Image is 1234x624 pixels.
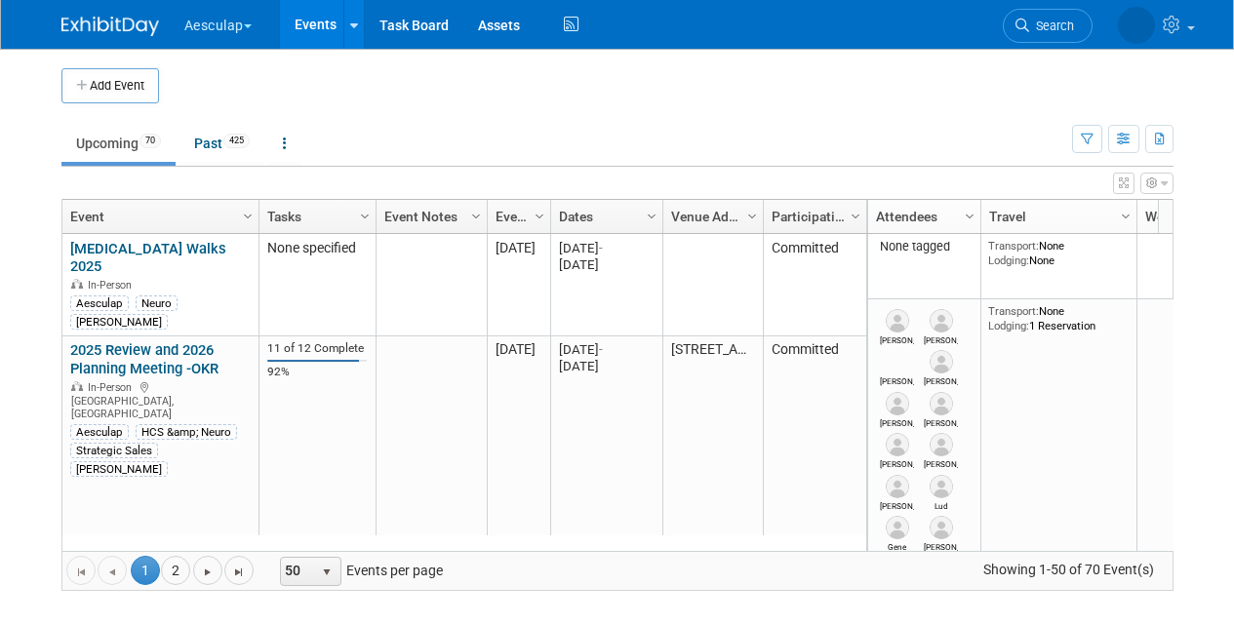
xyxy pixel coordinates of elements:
span: Go to the first page [73,565,89,580]
a: Event [70,200,246,233]
div: [GEOGRAPHIC_DATA], [GEOGRAPHIC_DATA] [70,378,250,421]
span: Transport: [988,304,1039,318]
span: Column Settings [848,209,863,224]
a: 2025 Review and 2026 Planning Meeting -OKR [70,341,219,377]
img: In-Person Event [71,381,83,391]
span: In-Person [88,381,138,394]
a: Travel [989,200,1124,233]
span: Column Settings [1118,209,1134,224]
td: Committed [763,234,866,336]
a: Tasks [267,200,363,233]
div: [DATE] [559,358,654,374]
a: Participation [772,200,854,233]
button: Add Event [61,68,159,103]
div: John Wallace [924,332,958,345]
a: Go to the previous page [98,556,127,585]
a: Column Settings [237,200,259,229]
img: Linda Zeller [880,350,914,397]
span: 1 [131,556,160,585]
div: HCS &amp; Neuro [136,424,237,440]
a: Past425 [179,125,264,162]
span: Go to the last page [231,565,247,580]
span: Events per page [255,556,462,585]
span: Column Settings [744,209,760,224]
a: Column Settings [1115,200,1136,229]
img: ExhibitDay [61,17,159,36]
a: Event Notes [384,200,474,233]
a: Venue Address [671,200,750,233]
div: Aesculap [70,295,129,311]
div: Seth Arentsen [924,456,958,469]
div: Justin Sirna [880,498,914,511]
div: Neuro [136,295,178,311]
div: [DATE] [559,256,654,273]
img: Alan Stout [930,392,953,415]
img: Gene Tierney [930,516,953,539]
div: Aesculap [70,424,129,440]
a: Column Settings [465,200,487,229]
img: Lud Heintz [886,516,909,539]
div: Alan Stout [924,415,958,428]
img: Seth Arentsen [930,433,953,456]
a: Column Settings [529,200,550,229]
img: Bob Sowinski [886,309,909,332]
span: - [599,241,603,255]
a: Column Settings [641,200,662,229]
a: Column Settings [845,200,866,229]
a: Event Month [496,200,537,233]
div: 11 of 12 Complete [267,341,367,356]
div: Bob Sowinski [880,332,914,345]
div: [DATE] [559,341,654,358]
div: None specified [267,240,367,257]
img: Peter Flosdorf [886,433,909,456]
span: Showing 1-50 of 70 Event(s) [965,556,1172,583]
a: Go to the last page [224,556,254,585]
span: Column Settings [468,209,484,224]
a: 2 [161,556,190,585]
img: In-Person Event [71,279,83,289]
div: None 1 Reservation [988,304,1129,332]
div: Gene Tierney [924,539,958,552]
span: 425 [223,134,250,148]
div: None tagged [875,239,973,254]
a: Attendees [876,200,968,233]
div: Jay Schrader [924,373,958,386]
div: [PERSON_NAME] [70,461,168,477]
a: Search [948,9,1038,43]
a: Column Settings [354,200,376,229]
span: - [599,342,603,357]
div: None None [988,239,1129,267]
span: Column Settings [532,209,547,224]
div: 92% [267,365,367,379]
div: Peter Flosdorf [880,456,914,469]
a: Go to the next page [193,556,222,585]
span: Lodging: [988,319,1029,332]
span: select [319,565,335,580]
img: Chris Cordero [930,475,953,498]
div: [PERSON_NAME] [70,314,168,330]
span: Go to the next page [200,565,216,580]
a: Dates [559,200,650,233]
a: Column Settings [741,200,763,229]
span: In-Person [88,279,138,292]
span: Lodging: [988,253,1029,267]
img: Justin Sirna [886,475,909,498]
span: Column Settings [962,209,977,224]
div: Linda Zeller [880,398,914,410]
img: Jay Schrader [930,350,953,373]
a: [MEDICAL_DATA] Walks 2025 [70,240,226,276]
img: John Wallace [930,309,953,332]
span: Column Settings [357,209,373,224]
span: Column Settings [240,209,256,224]
span: Go to the previous page [104,565,120,580]
div: Strategic Sales [70,443,158,458]
div: [DATE] [559,240,654,256]
span: 70 [139,134,161,148]
div: Chris Cordero [924,498,958,511]
td: [DATE] [487,234,550,336]
img: Linda Zeller [1063,11,1155,32]
a: Upcoming70 [61,125,176,162]
span: Column Settings [644,209,659,224]
a: Go to the first page [66,556,96,585]
span: Search [975,19,1019,33]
